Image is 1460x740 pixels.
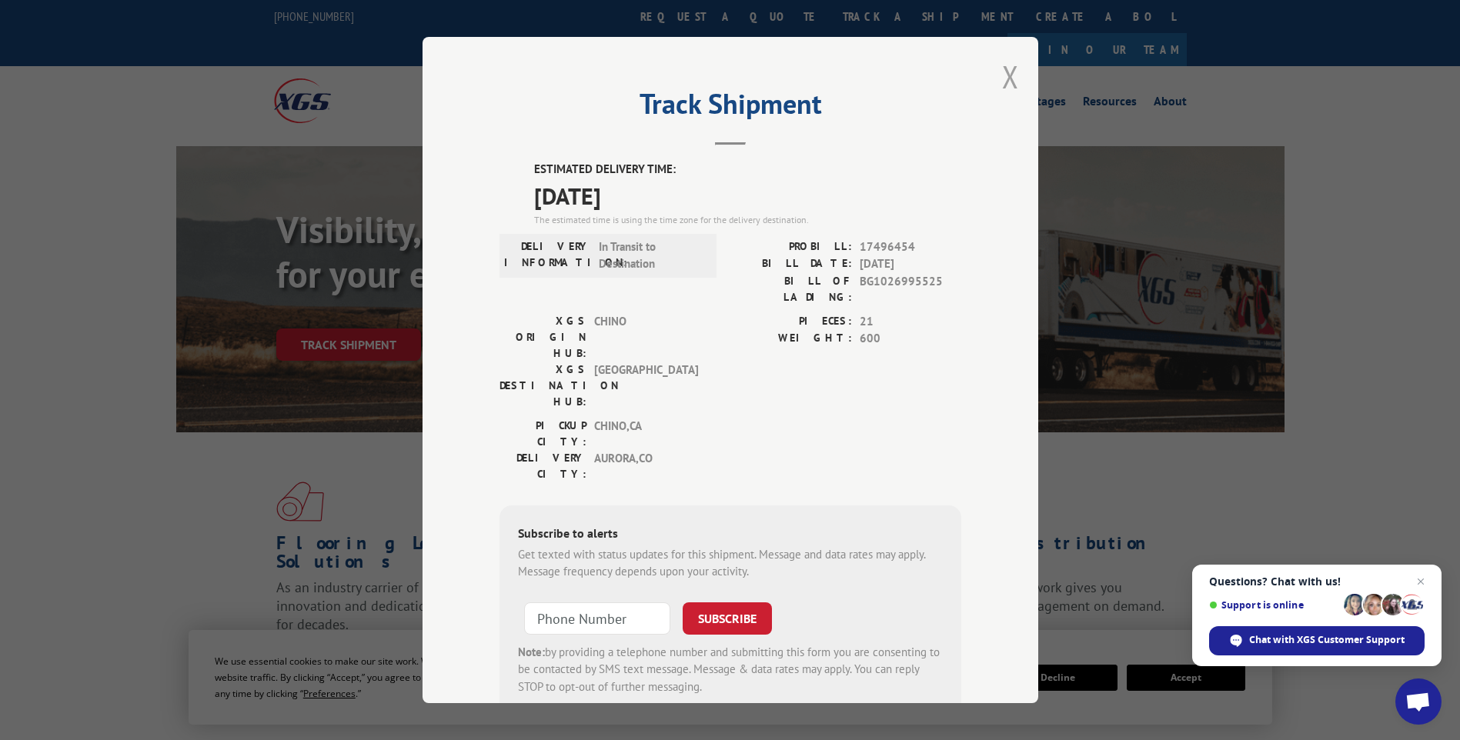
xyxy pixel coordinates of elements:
label: BILL OF LADING: [730,273,852,305]
span: Support is online [1209,599,1338,611]
label: PROBILL: [730,238,852,256]
span: 17496454 [860,238,961,256]
label: XGS DESTINATION HUB: [499,362,586,410]
span: 21 [860,313,961,331]
label: PIECES: [730,313,852,331]
div: by providing a telephone number and submitting this form you are consenting to be contacted by SM... [518,644,943,696]
div: Get texted with status updates for this shipment. Message and data rates may apply. Message frequ... [518,546,943,581]
span: [DATE] [860,255,961,273]
div: The estimated time is using the time zone for the delivery destination. [534,213,961,227]
strong: Note: [518,645,545,659]
span: AURORA , CO [594,450,698,482]
span: Close chat [1412,572,1430,591]
label: BILL DATE: [730,255,852,273]
span: BG1026995525 [860,273,961,305]
input: Phone Number [524,602,670,635]
span: [DATE] [534,178,961,213]
span: 600 [860,330,961,348]
span: CHINO , CA [594,418,698,450]
label: PICKUP CITY: [499,418,586,450]
label: ESTIMATED DELIVERY TIME: [534,161,961,178]
div: Subscribe to alerts [518,524,943,546]
label: DELIVERY CITY: [499,450,586,482]
span: [GEOGRAPHIC_DATA] [594,362,698,410]
button: Close modal [1002,56,1019,97]
label: XGS ORIGIN HUB: [499,313,586,362]
div: Open chat [1395,678,1442,725]
span: Questions? Chat with us! [1209,575,1425,588]
span: CHINO [594,313,698,362]
span: Chat with XGS Customer Support [1249,633,1405,647]
span: In Transit to Destination [599,238,703,273]
div: Chat with XGS Customer Support [1209,626,1425,655]
button: SUBSCRIBE [683,602,772,635]
label: WEIGHT: [730,330,852,348]
h2: Track Shipment [499,93,961,122]
label: DELIVERY INFORMATION: [504,238,591,273]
